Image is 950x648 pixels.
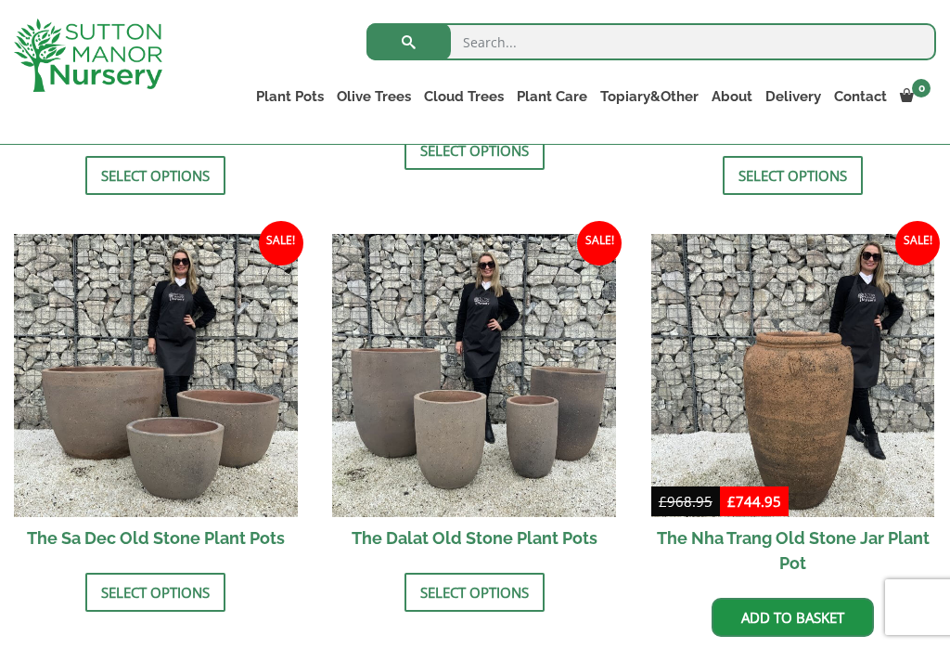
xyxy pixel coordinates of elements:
a: Delivery [759,84,828,110]
a: Select options for “The Hai Phong Old Stone Plant Pots” [723,156,863,195]
a: About [705,84,759,110]
a: Select options for “The Ha Long Bay Old Stone Plant Pots” [85,156,225,195]
img: The Nha Trang Old Stone Jar Plant Pot [651,234,935,518]
a: Add to basket: “The Nha Trang Old Stone Jar Plant Pot” [712,598,874,637]
a: Plant Care [510,84,594,110]
span: 0 [912,79,931,97]
a: Sale! The Sa Dec Old Stone Plant Pots [14,234,298,560]
a: Select options for “The Dong Hoi Old Stone Plant Pots” [404,131,545,170]
a: Select options for “The Sa Dec Old Stone Plant Pots” [85,573,225,612]
bdi: 968.95 [659,492,712,511]
bdi: 744.95 [727,492,781,511]
img: The Sa Dec Old Stone Plant Pots [14,234,298,518]
h2: The Sa Dec Old Stone Plant Pots [14,517,298,559]
a: Topiary&Other [594,84,705,110]
h2: The Dalat Old Stone Plant Pots [332,517,616,559]
a: Contact [828,84,893,110]
a: Plant Pots [250,84,330,110]
span: £ [727,492,736,511]
img: The Dalat Old Stone Plant Pots [332,234,616,518]
a: Olive Trees [330,84,417,110]
a: Cloud Trees [417,84,510,110]
a: Sale! The Dalat Old Stone Plant Pots [332,234,616,560]
h2: The Nha Trang Old Stone Jar Plant Pot [651,517,935,584]
span: Sale! [895,221,940,266]
span: £ [659,492,667,511]
a: Select options for “The Dalat Old Stone Plant Pots” [404,573,545,612]
a: 0 [893,84,936,110]
input: Search... [366,23,936,60]
span: Sale! [577,221,622,266]
span: Sale! [259,221,303,266]
a: Sale! The Nha Trang Old Stone Jar Plant Pot [651,234,935,585]
img: logo [14,19,162,92]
